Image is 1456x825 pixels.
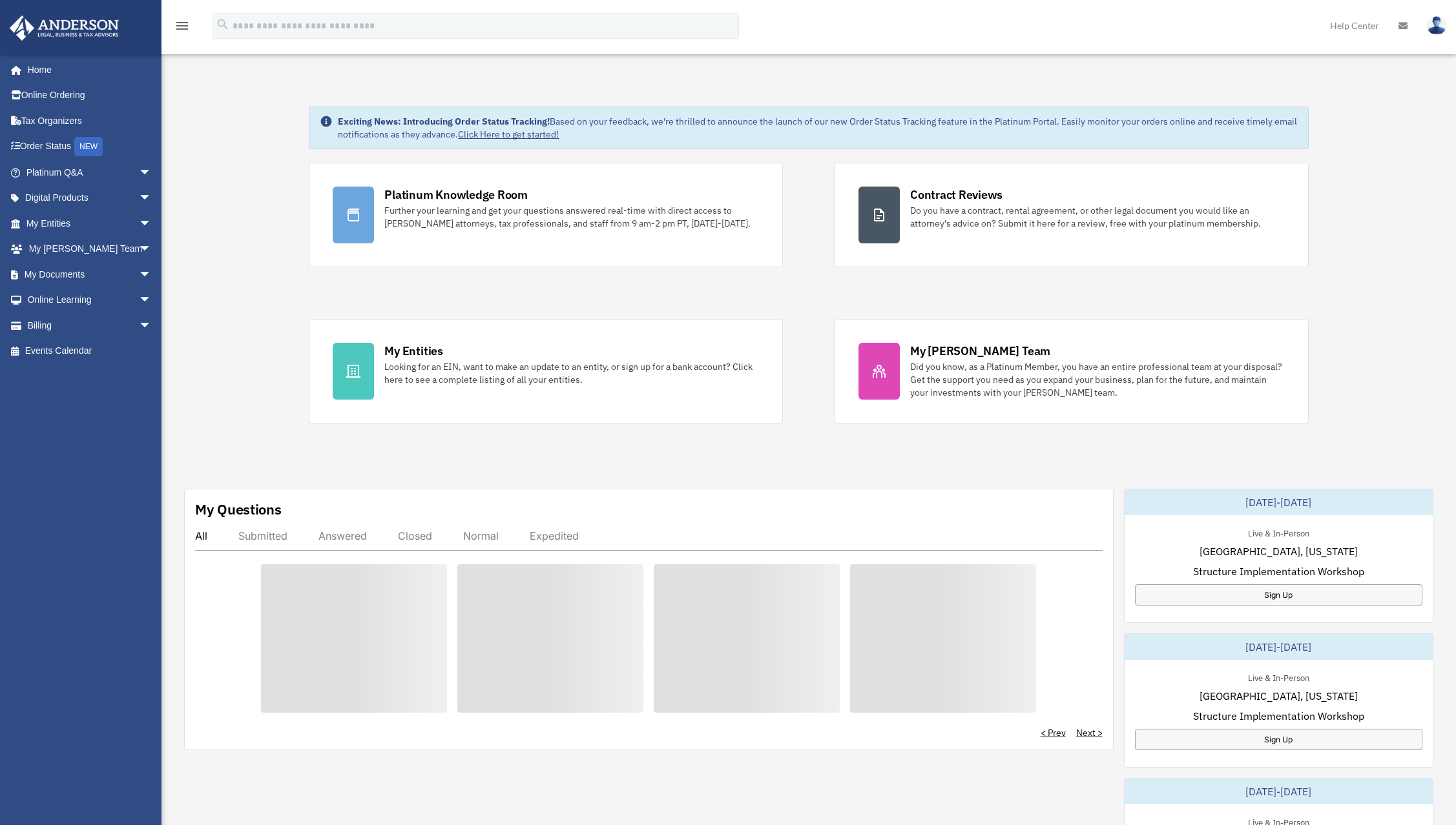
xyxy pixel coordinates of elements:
[1200,544,1358,559] span: [GEOGRAPHIC_DATA], [US_STATE]
[195,500,282,519] div: My Questions
[398,529,432,542] div: Closed
[9,185,171,211] a: Digital Productsarrow_drop_down
[9,159,171,185] a: Platinum Q&Aarrow_drop_down
[318,529,367,542] div: Answered
[1135,729,1423,750] a: Sign Up
[9,261,171,287] a: My Documentsarrow_drop_down
[139,261,165,288] span: arrow_drop_down
[195,529,207,542] div: All
[1193,564,1364,579] span: Structure Implementation Workshop
[1238,670,1320,684] div: Live & In-Person
[216,17,230,32] i: search
[384,343,442,359] div: My Entities
[9,287,171,313] a: Online Learningarrow_drop_down
[910,204,1285,230] div: Do you have a contract, rental agreement, or other legal document you would like an attorney's ad...
[9,57,165,83] a: Home
[9,210,171,236] a: My Entitiesarrow_drop_down
[139,159,165,186] span: arrow_drop_down
[1427,16,1446,35] img: User Pic
[139,312,165,339] span: arrow_drop_down
[139,210,165,237] span: arrow_drop_down
[910,343,1050,359] div: My [PERSON_NAME] Team
[1076,726,1103,739] a: Next >
[9,236,171,262] a: My [PERSON_NAME] Teamarrow_drop_down
[384,204,759,230] div: Further your learning and get your questions answered real-time with direct access to [PERSON_NAM...
[9,338,171,364] a: Events Calendar
[139,287,165,314] span: arrow_drop_down
[309,163,783,267] a: Platinum Knowledge Room Further your learning and get your questions answered real-time with dire...
[1200,688,1358,704] span: [GEOGRAPHIC_DATA], [US_STATE]
[1125,779,1433,804] div: [DATE]-[DATE]
[1125,634,1433,660] div: [DATE]-[DATE]
[174,18,190,34] i: menu
[174,23,190,34] a: menu
[384,360,759,386] div: Looking for an EIN, want to make an update to an entity, or sign up for a bank account? Click her...
[1041,726,1066,739] a: < Prev
[463,529,499,542] div: Normal
[9,83,171,108] a: Online Ordering
[6,15,123,41] img: Anderson Advisors Platinum Portal
[338,116,550,127] strong: Exciting News: Introducing Order Status Tracking!
[238,529,287,542] div: Submitted
[384,187,528,203] div: Platinum Knowledge Room
[910,187,1003,203] div: Contract Reviews
[9,108,171,134] a: Tax Organizers
[910,360,1285,399] div: Did you know, as a Platinum Member, you have an entire professional team at your disposal? Get th...
[1125,489,1433,515] div: [DATE]-[DATE]
[1193,708,1364,724] span: Structure Implementation Workshop
[1135,584,1423,606] a: Sign Up
[1238,525,1320,539] div: Live & In-Person
[74,137,103,156] div: NEW
[9,134,171,160] a: Order StatusNEW
[139,236,165,263] span: arrow_drop_down
[835,319,1309,423] a: My [PERSON_NAME] Team Did you know, as a Platinum Member, you have an entire professional team at...
[139,185,165,212] span: arrow_drop_down
[338,115,1297,141] div: Based on your feedback, we're thrilled to announce the launch of our new Order Status Tracking fe...
[835,163,1309,267] a: Contract Reviews Do you have a contract, rental agreement, or other legal document you would like...
[9,312,171,338] a: Billingarrow_drop_down
[309,319,783,423] a: My Entities Looking for an EIN, want to make an update to an entity, or sign up for a bank accoun...
[458,128,559,140] a: Click Here to get started!
[530,529,579,542] div: Expedited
